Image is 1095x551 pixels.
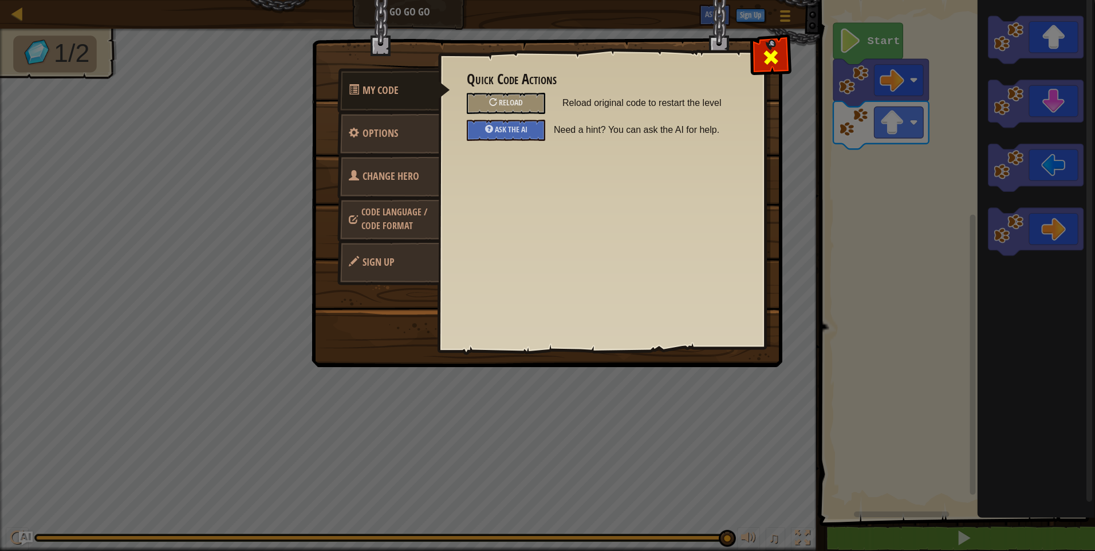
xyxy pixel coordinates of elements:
span: Quick Code Actions [363,83,399,97]
div: Reload original code to restart the level [467,93,545,114]
div: Ask the AI [467,120,545,141]
a: Options [337,111,439,156]
span: Choose hero, language [363,169,419,183]
span: Need a hint? You can ask the AI for help. [554,120,745,140]
h3: Quick Code Actions [467,72,736,87]
span: Choose hero, language [361,206,427,232]
a: My Code [337,68,450,113]
span: Reload original code to restart the level [562,93,736,113]
span: Configure settings [363,126,398,140]
span: Ask the AI [495,124,527,135]
span: Reload [499,97,523,108]
span: Save your progress. [363,255,395,269]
